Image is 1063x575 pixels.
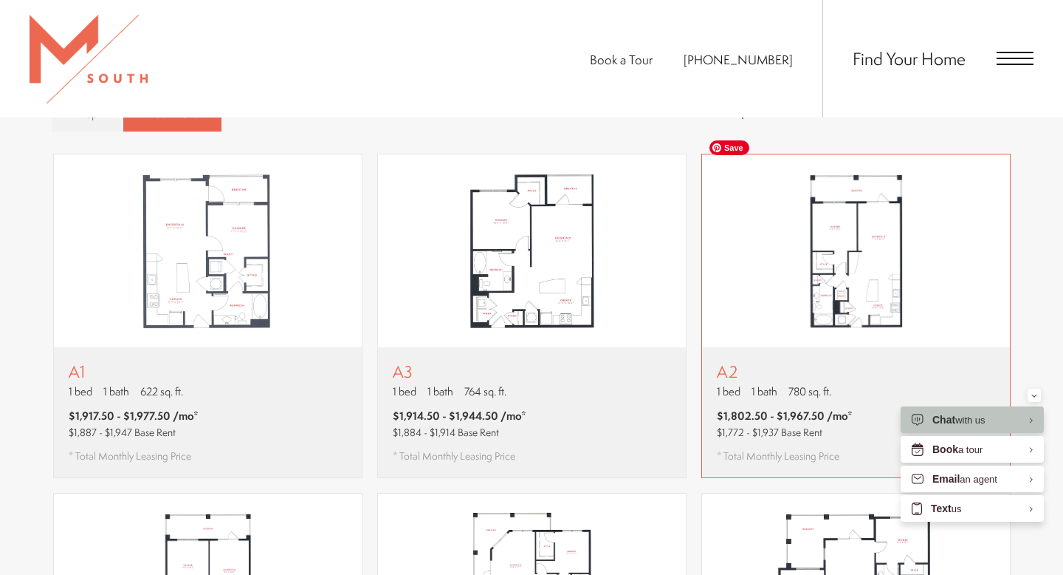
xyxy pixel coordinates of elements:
[997,52,1033,65] button: Open Menu
[393,449,515,463] span: * Total Monthly Leasing Price
[464,384,506,399] span: 764 sq. ft.
[393,384,416,399] span: 1 bed
[103,384,129,399] span: 1 bath
[751,384,777,399] span: 1 bath
[69,408,199,423] span: $1,917.50 - $1,977.50 /mo*
[717,425,822,439] span: $1,772 - $1,937 Base Rent
[53,154,362,479] a: View floor plan A1
[709,140,749,155] span: Save
[853,47,966,70] a: Find Your Home
[684,51,793,68] span: [PHONE_NUMBER]
[378,154,686,348] img: A3 - 1 bedroom floor plan layout with 1 bathroom and 764 square feet
[393,362,526,381] p: A3
[717,408,853,423] span: $1,802.50 - $1,967.50 /mo*
[30,15,148,103] img: MSouth
[69,384,92,399] span: 1 bed
[702,154,1010,348] img: A2 - 1 bedroom floor plan layout with 1 bathroom and 780 square feet
[717,362,853,381] p: A2
[69,449,191,463] span: * Total Monthly Leasing Price
[701,154,1011,479] a: View floor plan A2
[788,384,831,399] span: 780 sq. ft.
[427,384,453,399] span: 1 bath
[393,408,526,423] span: $1,914.50 - $1,944.50 /mo*
[69,425,176,439] span: $1,887 - $1,947 Base Rent
[717,384,740,399] span: 1 bed
[393,425,499,439] span: $1,884 - $1,914 Base Rent
[140,384,183,399] span: 622 sq. ft.
[69,362,199,381] p: A1
[54,154,362,348] img: A1 - 1 bedroom floor plan layout with 1 bathroom and 622 square feet
[377,154,687,479] a: View floor plan A3
[717,449,839,463] span: * Total Monthly Leasing Price
[590,51,653,68] a: Book a Tour
[684,51,793,68] a: Call us at (813) 322-6260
